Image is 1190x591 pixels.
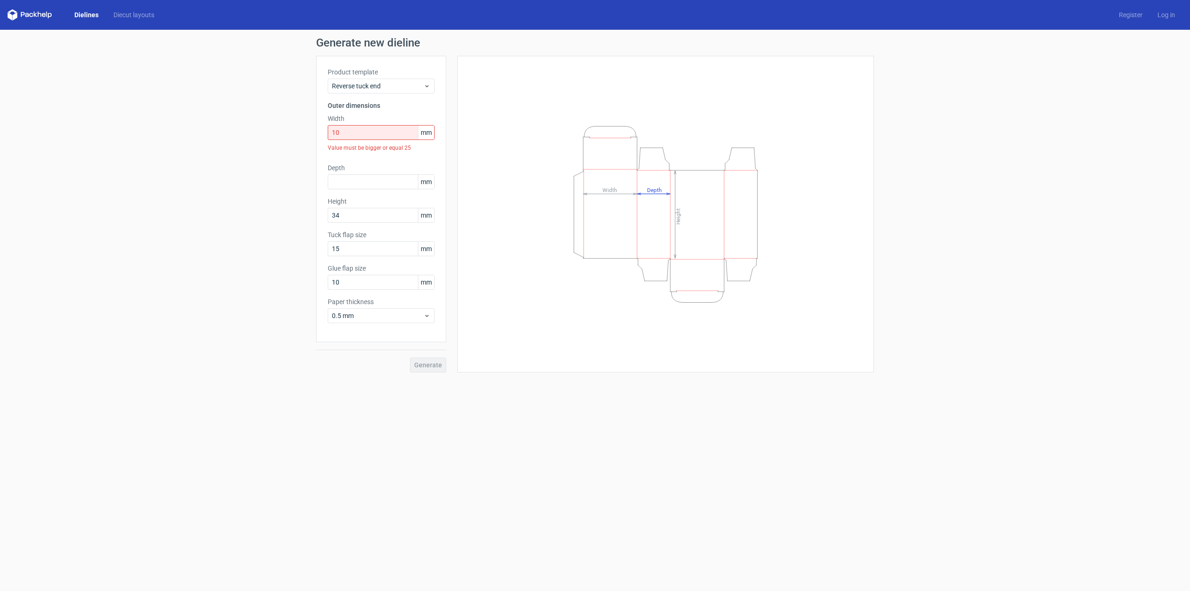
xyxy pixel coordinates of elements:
[647,186,662,193] tspan: Depth
[1150,10,1183,20] a: Log in
[328,140,435,156] div: Value must be bigger or equal 25
[418,242,434,256] span: mm
[332,81,423,91] span: Reverse tuck end
[418,175,434,189] span: mm
[418,126,434,139] span: mm
[328,297,435,306] label: Paper thickness
[67,10,106,20] a: Dielines
[328,264,435,273] label: Glue flap size
[602,186,617,193] tspan: Width
[106,10,162,20] a: Diecut layouts
[675,208,681,224] tspan: Height
[328,230,435,239] label: Tuck flap size
[328,67,435,77] label: Product template
[1111,10,1150,20] a: Register
[316,37,874,48] h1: Generate new dieline
[328,163,435,173] label: Depth
[328,101,435,110] h3: Outer dimensions
[328,197,435,206] label: Height
[418,275,434,289] span: mm
[418,208,434,222] span: mm
[328,114,435,123] label: Width
[332,311,423,320] span: 0.5 mm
